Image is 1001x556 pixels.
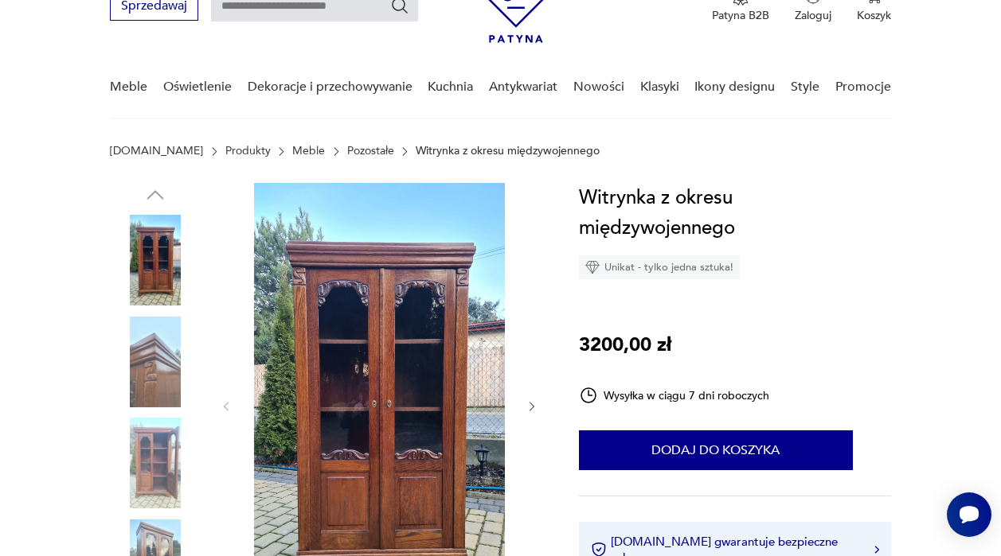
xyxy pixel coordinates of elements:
a: Kuchnia [428,56,473,118]
a: Antykwariat [489,56,557,118]
div: Wysyłka w ciągu 7 dni roboczych [579,386,770,405]
img: Ikona strzałki w prawo [874,546,879,554]
div: Unikat - tylko jedna sztuka! [579,255,740,279]
a: Oświetlenie [163,56,232,118]
button: Dodaj do koszyka [579,430,853,470]
iframe: Smartsupp widget button [947,492,991,537]
a: Klasyki [640,56,679,118]
img: Zdjęcie produktu Witrynka z okresu międzywojennego [110,317,201,407]
img: Zdjęcie produktu Witrynka z okresu międzywojennego [110,215,201,305]
img: Ikona diamentu [585,260,600,274]
a: [DOMAIN_NAME] [110,145,203,157]
a: Style [791,56,819,118]
a: Dekoracje i przechowywanie [248,56,413,118]
a: Ikony designu [694,56,775,118]
p: Koszyk [857,8,891,23]
a: Produkty [225,145,271,157]
a: Meble [292,145,325,157]
a: Pozostałe [347,145,394,157]
a: Nowości [573,56,624,118]
h1: Witrynka z okresu międzywojennego [579,183,891,243]
a: Sprzedawaj [110,2,198,13]
p: 3200,00 zł [579,330,671,360]
a: Meble [110,56,147,118]
p: Witrynka z okresu międzywojennego [416,145,600,157]
a: Promocje [835,56,891,118]
p: Patyna B2B [712,8,769,23]
img: Zdjęcie produktu Witrynka z okresu międzywojennego [110,418,201,508]
p: Zaloguj [795,8,831,23]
